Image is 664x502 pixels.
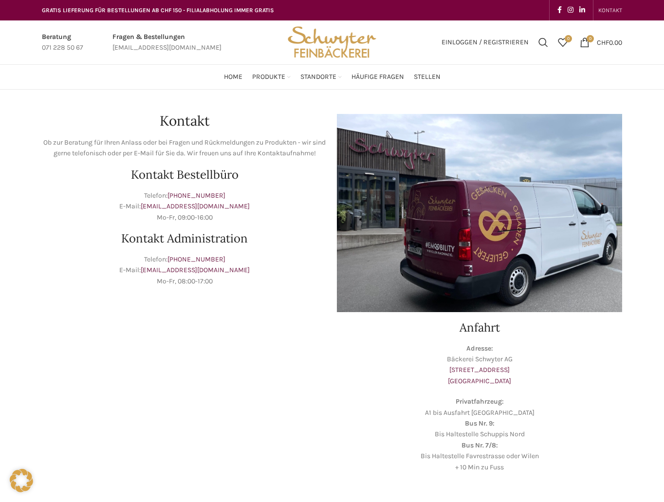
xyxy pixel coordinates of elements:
a: Infobox link [42,32,83,54]
strong: Privatfahrzeug: [456,397,504,406]
h1: Kontakt [42,114,327,128]
h2: Anfahrt [337,322,622,334]
span: 0 [587,35,594,42]
span: Standorte [300,73,336,82]
div: Main navigation [37,67,627,87]
span: Einloggen / Registrieren [442,39,529,46]
p: Telefon: E-Mail: Mo-Fr, 08:00-17:00 [42,254,327,287]
a: [EMAIL_ADDRESS][DOMAIN_NAME] [141,202,250,210]
h2: Kontakt Administration [42,233,327,244]
span: 0 [565,35,572,42]
a: Infobox link [112,32,221,54]
a: [STREET_ADDRESS][GEOGRAPHIC_DATA] [448,366,511,385]
span: CHF [597,38,609,46]
strong: Adresse: [466,344,493,353]
span: Home [224,73,242,82]
a: [PHONE_NUMBER] [167,255,225,263]
strong: Bus Nr. 7/8: [461,441,498,449]
a: 0 CHF0.00 [575,33,627,52]
p: Bäckerei Schwyter AG [337,343,622,387]
a: Produkte [252,67,291,87]
iframe: bäckerei schwyter schuppis [42,322,327,468]
p: Ob zur Beratung für Ihren Anlass oder bei Fragen und Rückmeldungen zu Produkten - wir sind gerne ... [42,137,327,159]
div: Meine Wunschliste [553,33,572,52]
a: Einloggen / Registrieren [437,33,534,52]
span: Produkte [252,73,285,82]
p: Telefon: E-Mail: Mo-Fr, 09:00-16:00 [42,190,327,223]
span: Häufige Fragen [351,73,404,82]
a: 0 [553,33,572,52]
a: Häufige Fragen [351,67,404,87]
p: A1 bis Ausfahrt [GEOGRAPHIC_DATA] Bis Haltestelle Schuppis Nord Bis Haltestelle Favrestrasse oder... [337,396,622,473]
a: KONTAKT [598,0,622,20]
a: [EMAIL_ADDRESS][DOMAIN_NAME] [141,266,250,274]
a: Standorte [300,67,342,87]
span: KONTAKT [598,7,622,14]
bdi: 0.00 [597,38,622,46]
a: Linkedin social link [576,3,588,17]
h2: Kontakt Bestellbüro [42,169,327,181]
span: GRATIS LIEFERUNG FÜR BESTELLUNGEN AB CHF 150 - FILIALABHOLUNG IMMER GRATIS [42,7,274,14]
a: Instagram social link [565,3,576,17]
div: Secondary navigation [593,0,627,20]
a: Stellen [414,67,441,87]
strong: Bus Nr. 9: [465,419,495,428]
a: [PHONE_NUMBER] [167,191,225,200]
img: Bäckerei Schwyter [284,20,380,64]
a: Home [224,67,242,87]
span: Stellen [414,73,441,82]
a: Facebook social link [554,3,565,17]
a: Site logo [284,37,380,46]
a: Suchen [534,33,553,52]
